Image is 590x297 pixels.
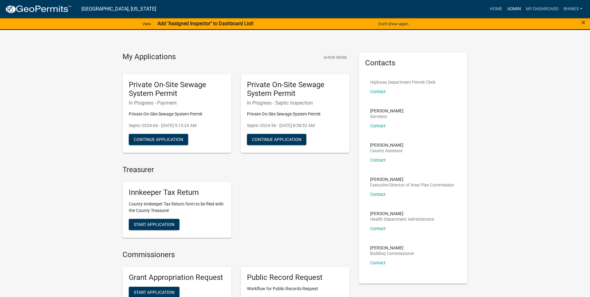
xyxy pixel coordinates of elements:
[129,273,225,282] h5: Grant Appropriation Request
[129,100,225,106] h6: In Progress - Payment
[370,260,386,265] a: Contact
[370,148,403,153] p: County Assessor
[247,111,343,117] p: Private On-Site Sewage System Permit
[247,134,306,145] button: Continue Application
[129,134,188,145] button: Continue Application
[581,19,585,26] button: Close
[370,89,386,94] a: Contact
[134,290,174,295] span: Start Application
[370,246,414,250] p: [PERSON_NAME]
[247,285,343,292] p: Workflow for Public Records Request
[370,158,386,163] a: Contact
[370,143,403,147] p: [PERSON_NAME]
[247,80,343,98] h5: Private On-Site Sewage System Permit
[561,3,585,15] a: bhines
[370,109,403,113] p: [PERSON_NAME]
[321,52,350,63] button: Show More
[129,122,225,129] p: Septic-2024-66 - [DATE] 9:15:24 AM
[247,100,343,106] h6: In Progress - Septic Inspection
[247,122,343,129] p: Septic-2024-56 - [DATE] 8:58:52 AM
[129,188,225,197] h5: Innkeeper Tax Return
[365,59,462,68] h5: Contacts
[129,111,225,117] p: Private On-Site Sewage System Permit
[123,250,350,259] h4: Commissioners
[123,52,176,62] h4: My Applications
[370,251,414,256] p: Building Commissioner
[370,114,403,119] p: Surveyor
[487,3,505,15] a: Home
[129,219,179,230] button: Start Application
[505,3,523,15] a: Admin
[370,123,386,128] a: Contact
[129,80,225,98] h5: Private On-Site Sewage System Permit
[157,21,253,26] strong: Add "Assigned Inspector" to Dashboard List!
[370,80,435,84] p: Highway Department Permit Clerk
[370,211,434,216] p: [PERSON_NAME]
[370,217,434,221] p: Health Department Administrator
[247,273,343,282] h5: Public Record Request
[140,19,154,29] a: View
[370,192,386,197] a: Contact
[376,19,411,29] button: Don't show again
[81,4,156,14] a: [GEOGRAPHIC_DATA], [US_STATE]
[370,177,454,181] p: [PERSON_NAME]
[129,201,225,214] p: County Innkeeper Tax Return form to be filed with the County Treasurer
[134,222,174,227] span: Start Application
[370,183,454,187] p: Executive Director of Area Plan Commission
[123,165,350,174] h4: Treasurer
[581,18,585,27] span: ×
[370,226,386,231] a: Contact
[523,3,561,15] a: My Dashboard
